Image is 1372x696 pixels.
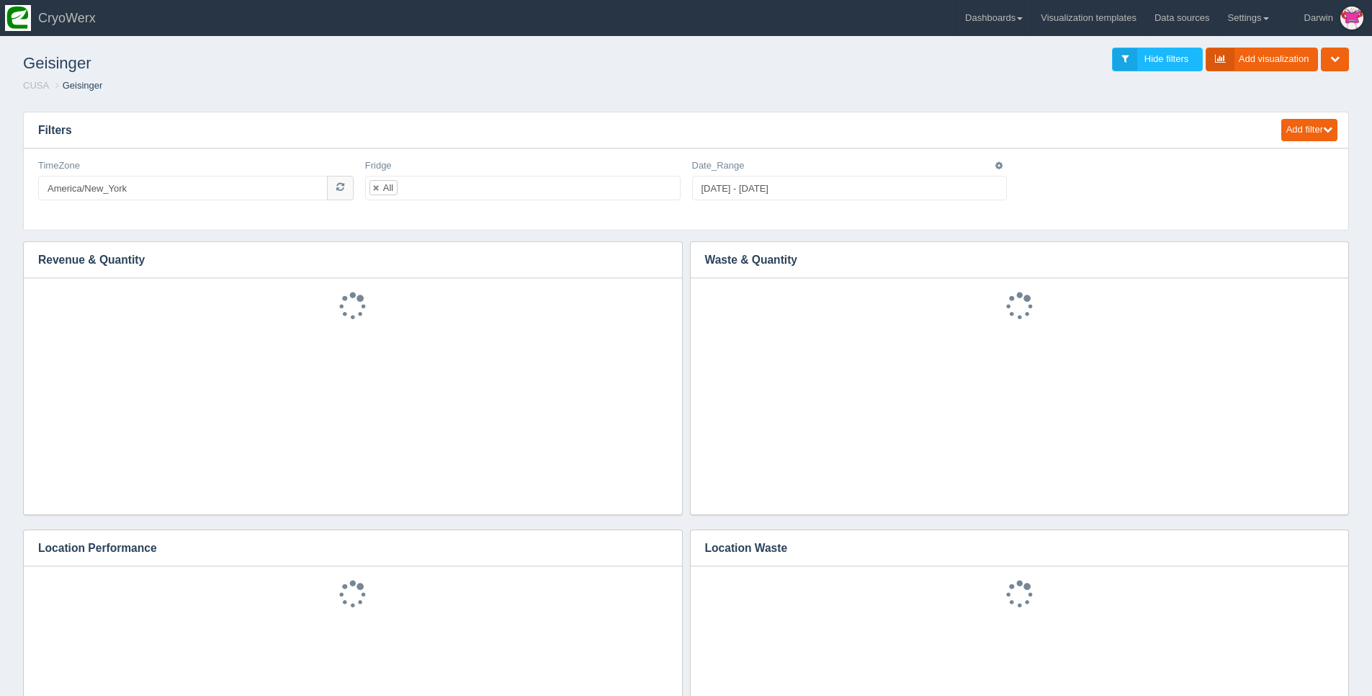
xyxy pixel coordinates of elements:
[383,183,393,192] div: All
[24,530,660,566] h3: Location Performance
[23,80,49,91] a: CUSA
[38,159,80,173] label: TimeZone
[1144,53,1188,64] span: Hide filters
[691,530,1327,566] h3: Location Waste
[24,112,1268,148] h3: Filters
[38,11,96,25] span: CryoWerx
[5,5,31,31] img: so2zg2bv3y2ub16hxtjr.png
[23,48,686,79] h1: Geisinger
[1112,48,1203,71] a: Hide filters
[691,242,1327,278] h3: Waste & Quantity
[1206,48,1319,71] a: Add visualization
[365,159,392,173] label: Fridge
[1281,119,1337,141] button: Add filter
[24,242,660,278] h3: Revenue & Quantity
[1340,6,1363,30] img: Profile Picture
[52,79,103,93] li: Geisinger
[692,159,745,173] label: Date_Range
[1304,4,1333,32] div: Darwin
